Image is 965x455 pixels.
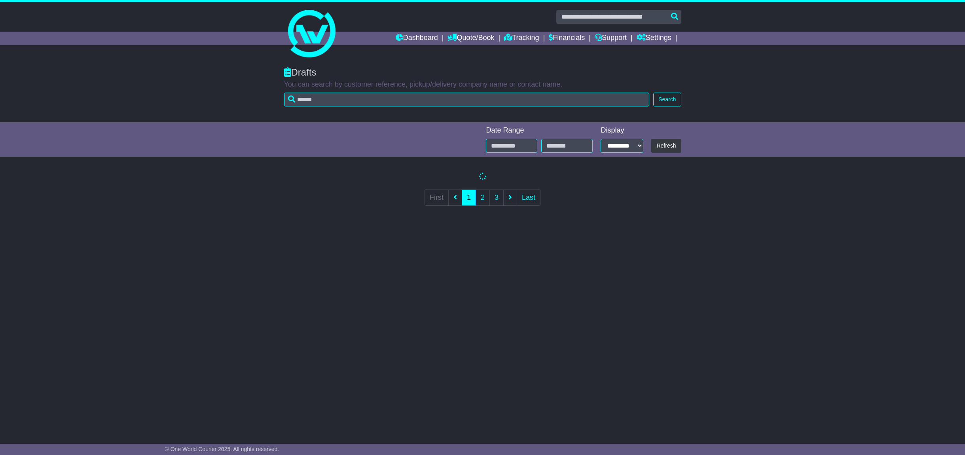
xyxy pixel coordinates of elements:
[284,67,681,78] div: Drafts
[486,126,593,135] div: Date Range
[447,32,494,45] a: Quote/Book
[517,190,540,206] a: Last
[637,32,671,45] a: Settings
[396,32,438,45] a: Dashboard
[462,190,476,206] a: 1
[595,32,627,45] a: Support
[476,190,490,206] a: 2
[504,32,539,45] a: Tracking
[601,126,643,135] div: Display
[549,32,585,45] a: Financials
[489,190,504,206] a: 3
[653,93,681,106] button: Search
[651,139,681,153] button: Refresh
[165,446,279,452] span: © One World Courier 2025. All rights reserved.
[284,80,681,89] p: You can search by customer reference, pickup/delivery company name or contact name.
